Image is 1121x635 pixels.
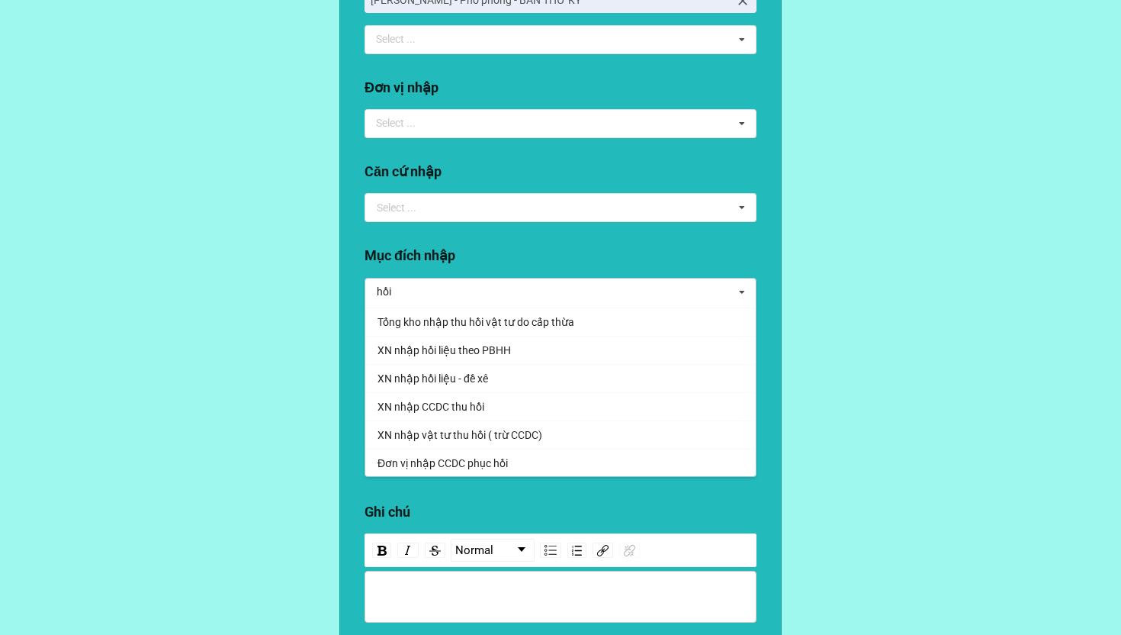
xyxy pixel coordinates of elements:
span: XN nhập hồi liệu - đề xê [377,372,488,385]
span: Đơn vị nhập CCDC phục hồi [377,457,508,469]
label: Căn cứ nhập [365,161,442,182]
span: XN nhập hồi liệu theo PBHH [377,344,511,356]
div: Italic [397,543,419,558]
span: XN nhập vật tư thu hồi ( trừ CCDC) [377,429,542,441]
div: rdw-editor [372,588,750,605]
label: Đơn vị nhập [365,77,438,98]
div: Link [593,543,613,558]
div: rdw-dropdown [451,539,535,562]
div: rdw-block-control [448,539,537,562]
div: Strikethrough [425,543,445,558]
div: Select ... [377,202,416,213]
label: Mục đích nhập [365,245,455,266]
span: Tổng kho nhập thu hồi vật tư do cấp thừa [377,316,574,328]
div: Select ... [372,114,438,132]
div: rdw-inline-control [369,539,448,562]
div: rdw-link-control [589,539,643,562]
div: rdw-toolbar [365,533,756,567]
span: XN nhập CCDC thu hồi [377,401,484,413]
div: Unordered [540,543,561,558]
a: Block Type [451,540,534,561]
div: Unlink [619,543,640,558]
div: Bold [372,543,391,558]
div: Ordered [567,543,586,558]
div: rdw-wrapper [365,533,756,623]
div: rdw-list-control [537,539,589,562]
div: Select ... [372,31,438,48]
label: Ghi chú [365,501,410,523]
span: Normal [455,542,493,560]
